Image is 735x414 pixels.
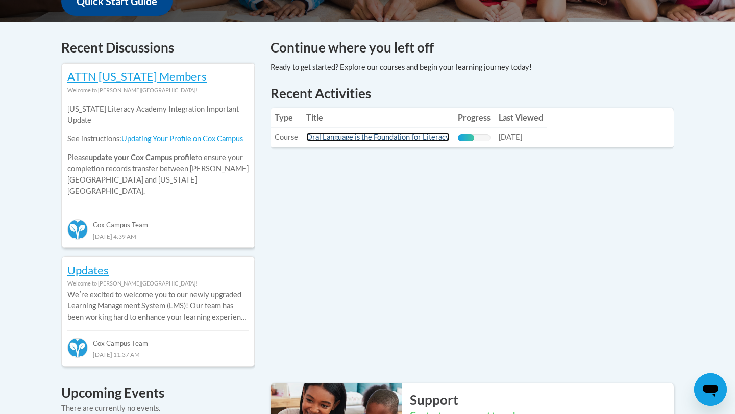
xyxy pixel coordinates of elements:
[271,108,302,128] th: Type
[499,133,522,141] span: [DATE]
[458,134,474,141] div: Progress, %
[67,230,249,242] div: [DATE] 4:39 AM
[61,38,255,58] h4: Recent Discussions
[67,289,249,323] p: Weʹre excited to welcome you to our newly upgraded Learning Management System (LMS)! Our team has...
[67,103,249,126] p: [US_STATE] Literacy Academy Integration Important Update
[67,219,88,240] img: Cox Campus Team
[67,96,249,204] div: Please to ensure your completion records transfer between [PERSON_NAME][GEOGRAPHIC_DATA] and [US_...
[67,133,249,144] p: See instructions:
[67,349,249,360] div: [DATE] 11:37 AM
[495,108,547,128] th: Last Viewed
[454,108,495,128] th: Progress
[121,134,243,143] a: Updating Your Profile on Cox Campus
[61,404,160,412] span: There are currently no events.
[67,263,109,277] a: Updates
[694,373,727,406] iframe: Button to launch messaging window, conversation in progress
[67,212,249,230] div: Cox Campus Team
[302,108,454,128] th: Title
[306,133,450,141] a: Oral Language is the Foundation for Literacy
[410,391,674,409] h2: Support
[275,133,298,141] span: Course
[61,383,255,403] h4: Upcoming Events
[67,330,249,349] div: Cox Campus Team
[271,84,674,102] h1: Recent Activities
[271,38,674,58] h4: Continue where you left off
[67,69,207,83] a: ATTN [US_STATE] Members
[67,278,249,289] div: Welcome to [PERSON_NAME][GEOGRAPHIC_DATA]!
[67,85,249,96] div: Welcome to [PERSON_NAME][GEOGRAPHIC_DATA]!
[89,153,195,162] b: update your Cox Campus profile
[67,338,88,358] img: Cox Campus Team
